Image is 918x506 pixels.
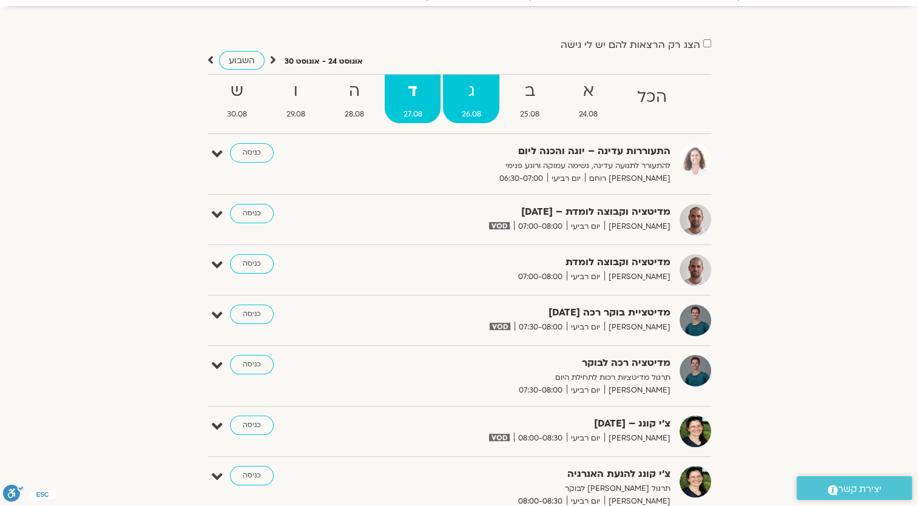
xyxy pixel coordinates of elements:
a: כניסה [230,305,274,324]
span: 27.08 [385,108,440,121]
strong: מדיטציה וקבוצה לומדת – [DATE] [373,204,670,220]
span: 25.08 [502,108,558,121]
p: תרגול מדיטציות רכות לתחילת היום [373,371,670,384]
span: 07:00-08:00 [514,220,567,233]
span: 26.08 [443,108,499,121]
a: כניסה [230,254,274,274]
span: יום רביעי [567,321,604,334]
a: א24.08 [561,75,616,123]
span: יצירת קשר [838,481,882,498]
a: כניסה [230,466,274,485]
span: 07:30-08:00 [515,384,567,397]
a: הכל [619,75,686,123]
strong: א [561,78,616,105]
img: vodicon [489,434,509,441]
a: השבוע [219,51,265,70]
span: [PERSON_NAME] רוחם [585,172,670,185]
strong: מדיטציה רכה לבוקר [373,355,670,371]
strong: התעוררות עדינה – יוגה והכנה ליום [373,143,670,160]
strong: מדיטציית בוקר רכה [DATE] [373,305,670,321]
span: 06:30-07:00 [495,172,547,185]
span: [PERSON_NAME] [604,220,670,233]
span: 29.08 [268,108,323,121]
strong: ו [268,78,323,105]
strong: מדיטציה וקבוצה לומדת [373,254,670,271]
strong: ש [209,78,266,105]
span: 30.08 [209,108,266,121]
img: vodicon [490,323,510,330]
a: כניסה [230,416,274,435]
span: 28.08 [326,108,382,121]
span: [PERSON_NAME] [604,384,670,397]
span: [PERSON_NAME] [604,432,670,445]
span: [PERSON_NAME] [604,321,670,334]
strong: צ'י קונג – [DATE] [373,416,670,432]
a: יצירת קשר [797,476,912,500]
p: תרגול [PERSON_NAME] לבוקר [373,482,670,495]
span: השבוע [229,55,255,66]
strong: ד [385,78,440,105]
a: ה28.08 [326,75,382,123]
a: ד27.08 [385,75,440,123]
span: 07:30-08:00 [515,321,567,334]
span: יום רביעי [547,172,585,185]
a: כניסה [230,204,274,223]
img: vodicon [489,222,509,229]
a: ב25.08 [502,75,558,123]
span: יום רביעי [567,271,604,283]
a: ו29.08 [268,75,323,123]
strong: ב [502,78,558,105]
span: 08:00-08:30 [514,432,567,445]
span: יום רביעי [567,432,604,445]
p: אוגוסט 24 - אוגוסט 30 [285,55,363,68]
span: 07:00-08:00 [514,271,567,283]
span: יום רביעי [567,220,604,233]
strong: הכל [619,84,686,111]
strong: צ'י קונג להנעת האנרגיה [373,466,670,482]
strong: ג [443,78,499,105]
a: כניסה [230,355,274,374]
span: יום רביעי [567,384,604,397]
p: להתעורר לתנועה עדינה, נשימה עמוקה ורוגע פנימי [373,160,670,172]
a: כניסה [230,143,274,163]
a: ש30.08 [209,75,266,123]
strong: ה [326,78,382,105]
label: הצג רק הרצאות להם יש לי גישה [561,39,700,50]
span: [PERSON_NAME] [604,271,670,283]
a: ג26.08 [443,75,499,123]
span: 24.08 [561,108,616,121]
